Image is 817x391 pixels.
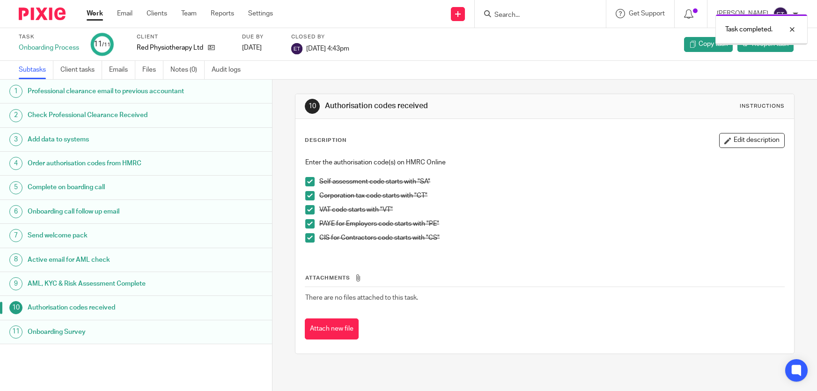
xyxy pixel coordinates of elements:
[94,39,110,50] div: 11
[28,253,184,267] h1: Active email for AML check
[28,277,184,291] h1: AML, KYC & Risk Assessment Complete
[248,9,273,18] a: Settings
[305,137,346,144] p: Description
[28,84,184,98] h1: Professional clearance email to previous accountant
[28,180,184,194] h1: Complete on boarding call
[9,85,22,98] div: 1
[19,7,66,20] img: Pixie
[9,133,22,146] div: 3
[147,9,167,18] a: Clients
[142,61,163,79] a: Files
[319,177,784,186] p: Self assessment code starts with "SA"
[212,61,248,79] a: Audit logs
[137,43,203,52] p: Red Physiotherapy Ltd
[102,42,110,47] small: /11
[28,301,184,315] h1: Authorisation codes received
[19,61,53,79] a: Subtasks
[319,219,784,229] p: PAYE for Employers code starts with "PE"
[242,43,280,52] div: [DATE]
[9,277,22,290] div: 9
[291,43,302,54] img: svg%3E
[242,33,280,41] label: Due by
[28,133,184,147] h1: Add data to systems
[9,253,22,266] div: 8
[28,229,184,243] h1: Send welcome pack
[325,101,565,111] h1: Authorisation codes received
[170,61,205,79] a: Notes (0)
[305,275,350,280] span: Attachments
[9,301,22,314] div: 10
[9,109,22,122] div: 2
[117,9,132,18] a: Email
[9,229,22,242] div: 7
[9,157,22,170] div: 4
[9,181,22,194] div: 5
[87,9,103,18] a: Work
[211,9,234,18] a: Reports
[137,33,230,41] label: Client
[319,205,784,214] p: VAT code starts with "VT"
[9,325,22,339] div: 11
[306,45,349,52] span: [DATE] 4:43pm
[181,9,197,18] a: Team
[773,7,788,22] img: svg%3E
[28,205,184,219] h1: Onboarding call follow up email
[740,103,785,110] div: Instructions
[305,158,784,167] p: Enter the authorisation code(s) on HMRC Online
[28,156,184,170] h1: Order authorisation codes from HMRC
[305,99,320,114] div: 10
[109,61,135,79] a: Emails
[19,33,79,41] label: Task
[28,108,184,122] h1: Check Professional Clearance Received
[319,233,784,243] p: CIS for Contractors code starts with "CS"
[291,33,349,41] label: Closed by
[28,325,184,339] h1: Onboarding Survey
[9,205,22,218] div: 6
[719,133,785,148] button: Edit description
[60,61,102,79] a: Client tasks
[305,295,418,301] span: There are no files attached to this task.
[725,25,773,34] p: Task completed.
[19,43,79,52] div: Onboarding Process
[319,191,784,200] p: Corporation tax code starts with "CT"
[305,318,359,339] button: Attach new file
